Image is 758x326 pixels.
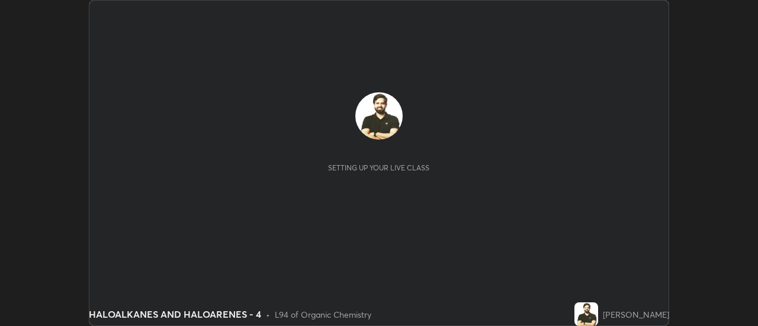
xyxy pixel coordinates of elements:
img: 8a736da7029a46d5a3d3110f4503149f.jpg [574,302,598,326]
img: 8a736da7029a46d5a3d3110f4503149f.jpg [355,92,403,140]
div: Setting up your live class [328,163,429,172]
div: • [266,308,270,321]
div: HALOALKANES AND HALOARENES - 4 [89,307,261,321]
div: L94 of Organic Chemistry [275,308,371,321]
div: [PERSON_NAME] [603,308,669,321]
